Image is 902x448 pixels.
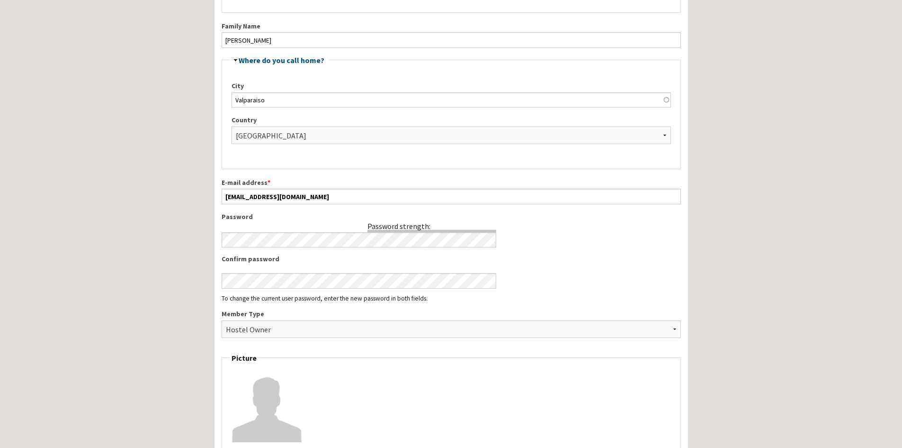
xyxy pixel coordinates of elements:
[222,178,681,188] label: E-mail address
[222,254,497,264] label: Confirm password
[268,178,270,187] span: This field is required.
[222,212,497,222] label: Password
[232,401,303,411] a: View user profile.
[232,371,303,442] img: panchoross's picture
[222,21,681,31] label: Family Name
[232,81,671,91] label: City
[222,309,681,319] label: Member Type
[239,55,324,65] a: Where do you call home?
[222,189,681,204] input: A valid e-mail address. All e-mails from the system will be sent to this address. The e-mail addr...
[232,353,257,363] span: Picture
[232,115,671,125] label: Country
[367,221,430,231] div: Password strength:
[222,295,681,302] div: To change the current user password, enter the new password in both fields.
